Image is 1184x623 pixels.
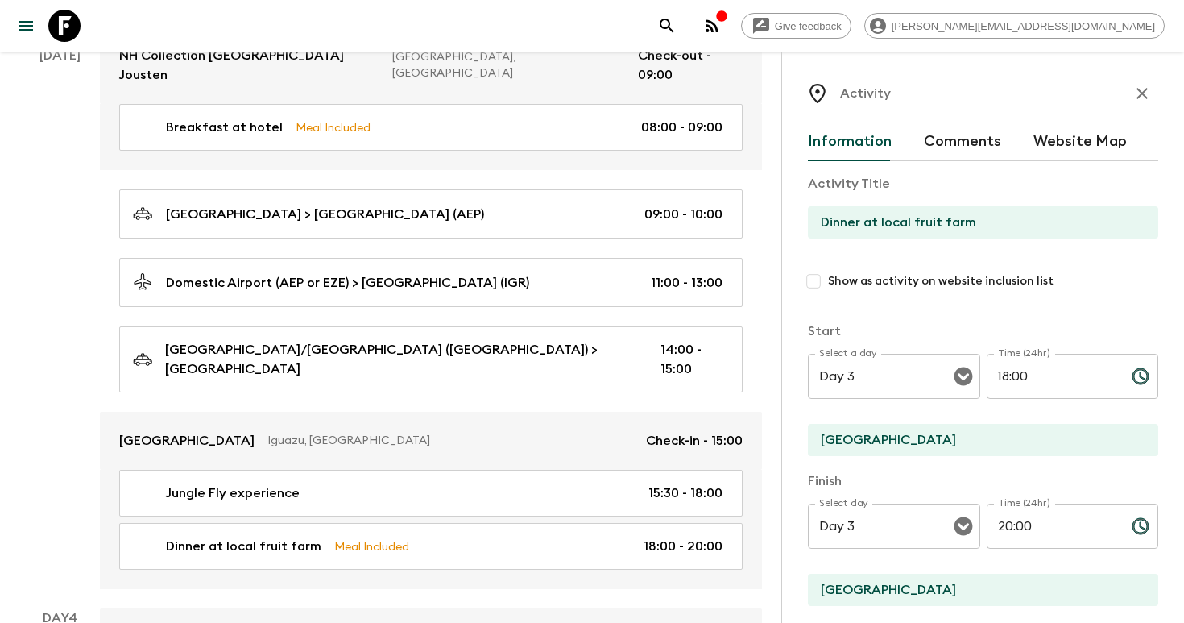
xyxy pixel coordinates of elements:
p: 14:00 - 15:00 [660,340,722,379]
p: [GEOGRAPHIC_DATA] > [GEOGRAPHIC_DATA] (AEP) [166,205,484,224]
p: Check-out - 09:00 [638,46,743,85]
p: Activity Title [808,174,1158,193]
p: [GEOGRAPHIC_DATA] [119,431,255,451]
button: Choose time, selected time is 6:00 PM [1124,360,1157,392]
a: Domestic Airport (AEP or EZE) > [GEOGRAPHIC_DATA] (IGR)11:00 - 13:00 [119,258,743,307]
a: Give feedback [741,13,851,39]
p: Activity [840,84,891,103]
span: Show as activity on website inclusion list [828,273,1054,289]
p: NH Collection [GEOGRAPHIC_DATA] Jousten [119,46,379,85]
a: [GEOGRAPHIC_DATA]/[GEOGRAPHIC_DATA] ([GEOGRAPHIC_DATA]) > [GEOGRAPHIC_DATA]14:00 - 15:00 [119,326,743,392]
div: [PERSON_NAME][EMAIL_ADDRESS][DOMAIN_NAME] [864,13,1165,39]
span: [PERSON_NAME][EMAIL_ADDRESS][DOMAIN_NAME] [883,20,1164,32]
p: Meal Included [334,538,409,555]
input: E.g Hozuagawa boat tour [808,206,1145,239]
p: Dinner at local fruit farm [166,537,321,556]
a: [GEOGRAPHIC_DATA] > [GEOGRAPHIC_DATA] (AEP)09:00 - 10:00 [119,189,743,239]
input: hh:mm [987,354,1119,399]
button: Information [808,123,892,161]
p: Check-in - 15:00 [646,431,743,451]
button: Open [952,515,975,538]
button: Comments [924,123,1001,161]
a: NH Collection [GEOGRAPHIC_DATA] Jousten[GEOGRAPHIC_DATA], [GEOGRAPHIC_DATA]Check-out - 09:00 [100,27,762,104]
p: Finish [808,471,1158,491]
button: Open [952,365,975,388]
button: Website Map [1033,123,1127,161]
a: Breakfast at hotelMeal Included08:00 - 09:00 [119,104,743,151]
p: Start [808,322,1158,341]
label: Select day [819,496,868,510]
p: [GEOGRAPHIC_DATA], [GEOGRAPHIC_DATA] [392,49,625,81]
p: Breakfast at hotel [166,118,283,137]
p: Meal Included [296,118,371,136]
a: Jungle Fly experience15:30 - 18:00 [119,470,743,517]
input: hh:mm [987,504,1119,549]
div: [DATE] [39,46,81,589]
input: End Location (leave blank if same as Start) [808,574,1145,606]
p: Jungle Fly experience [166,484,300,503]
input: Start Location [808,424,1145,456]
button: menu [10,10,42,42]
span: Give feedback [766,20,851,32]
p: 18:00 - 20:00 [644,537,722,556]
a: Dinner at local fruit farmMeal Included18:00 - 20:00 [119,523,743,570]
label: Select a day [819,347,876,360]
label: Time (24hr) [998,496,1050,510]
p: Domestic Airport (AEP or EZE) > [GEOGRAPHIC_DATA] (IGR) [166,273,529,293]
p: 08:00 - 09:00 [641,118,722,137]
button: Choose time, selected time is 8:00 PM [1124,510,1157,542]
p: [GEOGRAPHIC_DATA]/[GEOGRAPHIC_DATA] ([GEOGRAPHIC_DATA]) > [GEOGRAPHIC_DATA] [165,340,635,379]
button: search adventures [651,10,683,42]
label: Time (24hr) [998,347,1050,360]
p: Iguazu, [GEOGRAPHIC_DATA] [267,433,633,449]
p: 15:30 - 18:00 [648,484,722,503]
p: 09:00 - 10:00 [644,205,722,224]
a: [GEOGRAPHIC_DATA]Iguazu, [GEOGRAPHIC_DATA]Check-in - 15:00 [100,412,762,470]
p: 11:00 - 13:00 [651,273,722,293]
